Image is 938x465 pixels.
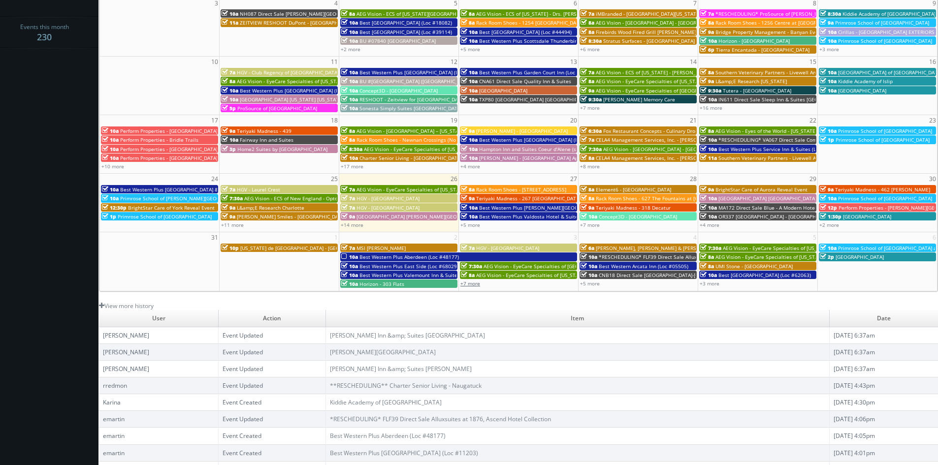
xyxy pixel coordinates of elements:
[581,69,594,76] span: 7a
[599,213,677,220] span: Concept3D - [GEOGRAPHIC_DATA]
[102,136,119,143] span: 10a
[581,29,594,35] span: 8a
[341,186,355,193] span: 7a
[341,263,358,270] span: 10a
[222,105,236,112] span: 5p
[222,87,238,94] span: 10a
[237,146,327,153] span: Home2 Suites by [GEOGRAPHIC_DATA]
[718,213,837,220] span: OR337 [GEOGRAPHIC_DATA] - [GEOGRAPHIC_DATA]
[341,78,358,85] span: 10a
[581,146,602,153] span: 7:30a
[237,105,317,112] span: ProSource of [GEOGRAPHIC_DATA]
[330,449,478,457] a: Best Western Plus [GEOGRAPHIC_DATA] (Loc #11203)
[341,69,358,76] span: 10a
[102,155,119,161] span: 10a
[603,37,725,44] span: Stratus Surfaces - [GEOGRAPHIC_DATA] Slab Gallery
[102,186,119,193] span: 10a
[700,19,714,26] span: 8a
[476,10,653,17] span: AEG Vision - ECS of [US_STATE] - Drs. [PERSON_NAME] and [PERSON_NAME]
[479,87,527,94] span: [GEOGRAPHIC_DATA]
[102,146,119,153] span: 10a
[596,155,739,161] span: CELA4 Management Services, Inc. - [PERSON_NAME] Genesis
[222,136,238,143] span: 10a
[820,136,834,143] span: 1p
[700,78,714,85] span: 9a
[820,253,834,260] span: 2p
[723,87,791,94] span: Tutera - [GEOGRAPHIC_DATA]
[356,136,470,143] span: Rack Room Shoes - Newnan Crossings (No Rush)
[838,195,932,202] span: Primrose School of [GEOGRAPHIC_DATA]
[581,136,594,143] span: 7a
[99,302,154,310] a: View more history
[359,253,459,260] span: Best Western Plus Aberdeen (Loc #48177)
[596,10,718,17] span: iMBranded - [GEOGRAPHIC_DATA][US_STATE] Toyota
[330,432,446,440] a: Best Western Plus Aberdeen (Loc #48177)
[479,155,600,161] span: [PERSON_NAME] - [GEOGRAPHIC_DATA] Apartments
[461,136,478,143] span: 10a
[461,213,478,220] span: 10a
[128,204,215,211] span: BrightStar Care of York Reveal Event
[359,96,465,103] span: RESHOOT - Zeitview for [GEOGRAPHIC_DATA]
[700,29,714,35] span: 9a
[569,57,578,67] span: 13
[596,87,789,94] span: AEG Vision - EyeCare Specialties of [GEOGRAPHIC_DATA] - Medfield Eye Associates
[461,204,478,211] span: 10a
[237,204,304,211] span: L&amp;E Research Charlotte
[479,78,571,85] span: CNA61 Direct Sale Quality Inn & Suites
[221,221,244,228] a: +11 more
[928,115,937,125] span: 23
[341,105,358,112] span: 10a
[580,104,600,111] a: +7 more
[476,127,568,134] span: [PERSON_NAME] - [GEOGRAPHIC_DATA]
[120,127,218,134] span: Perform Properties - [GEOGRAPHIC_DATA]
[700,127,714,134] span: 8a
[210,57,219,67] span: 10
[476,19,583,26] span: Rack Room Shoes - 1254 [GEOGRAPHIC_DATA]
[700,195,717,202] span: 10a
[700,221,719,228] a: +4 more
[356,127,568,134] span: AEG Vision - [GEOGRAPHIC_DATA] – [US_STATE][GEOGRAPHIC_DATA]. ([GEOGRAPHIC_DATA])
[120,195,253,202] span: Primrose School of [PERSON_NAME][GEOGRAPHIC_DATA]
[222,204,235,211] span: 9a
[210,174,219,184] span: 24
[240,19,410,26] span: ZEITVIEW RESHOOT DuPont - [GEOGRAPHIC_DATA], [GEOGRAPHIC_DATA]
[359,69,485,76] span: Best Western Plus [GEOGRAPHIC_DATA] (Loc #62024)
[37,31,52,43] strong: 230
[838,127,932,134] span: Primrose School of [GEOGRAPHIC_DATA]
[461,69,478,76] span: 10a
[718,96,855,103] span: IN611 Direct Sale Sleep Inn & Suites [GEOGRAPHIC_DATA]
[240,10,432,17] span: NH087 Direct Sale [PERSON_NAME][GEOGRAPHIC_DATA], Ascend Hotel Collection
[356,186,533,193] span: AEG Vision - EyeCare Specialties of [US_STATE] – [PERSON_NAME] Eye Care
[580,221,600,228] a: +7 more
[330,365,472,373] a: [PERSON_NAME] Inn &amp; Suites [PERSON_NAME]
[118,213,212,220] span: Primrose School of [GEOGRAPHIC_DATA]
[820,186,834,193] span: 9a
[838,78,893,85] span: Kiddie Academy of Islip
[479,213,613,220] span: Best Western Plus Valdosta Hotel & Suites (Loc #11213)
[102,195,119,202] span: 10a
[700,10,714,17] span: 7a
[715,10,830,17] span: *RESCHEDULING* ProSource of [PERSON_NAME]
[461,37,478,44] span: 10a
[341,10,355,17] span: 8a
[581,96,602,103] span: 9:30a
[843,213,891,220] span: [GEOGRAPHIC_DATA]
[120,155,218,161] span: Perform Properties - [GEOGRAPHIC_DATA]
[715,253,882,260] span: AEG Vision - EyeCare Specialties of [US_STATE] - Carolina Family Vision
[341,221,363,228] a: +14 more
[330,415,551,423] a: *RESCHEDULING* FLF39 Direct Sale Alluxsuites at 1876, Ascend Hotel Collection
[596,245,785,251] span: [PERSON_NAME], [PERSON_NAME] & [PERSON_NAME], LLC - [GEOGRAPHIC_DATA]
[101,163,124,170] a: +10 more
[461,272,475,279] span: 8a
[569,174,578,184] span: 27
[476,195,581,202] span: Teriyaki Madness - 267 [GEOGRAPHIC_DATA]
[461,78,478,85] span: 10a
[461,146,478,153] span: 10a
[700,69,714,76] span: 8a
[596,69,837,76] span: AEG Vision - ECS of [US_STATE] - [PERSON_NAME] EyeCare - [GEOGRAPHIC_DATA] ([GEOGRAPHIC_DATA])
[596,186,671,193] span: Element6 - [GEOGRAPHIC_DATA]
[240,96,343,103] span: [GEOGRAPHIC_DATA] [US_STATE] [US_STATE]
[569,115,578,125] span: 20
[581,10,594,17] span: 7a
[928,57,937,67] span: 16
